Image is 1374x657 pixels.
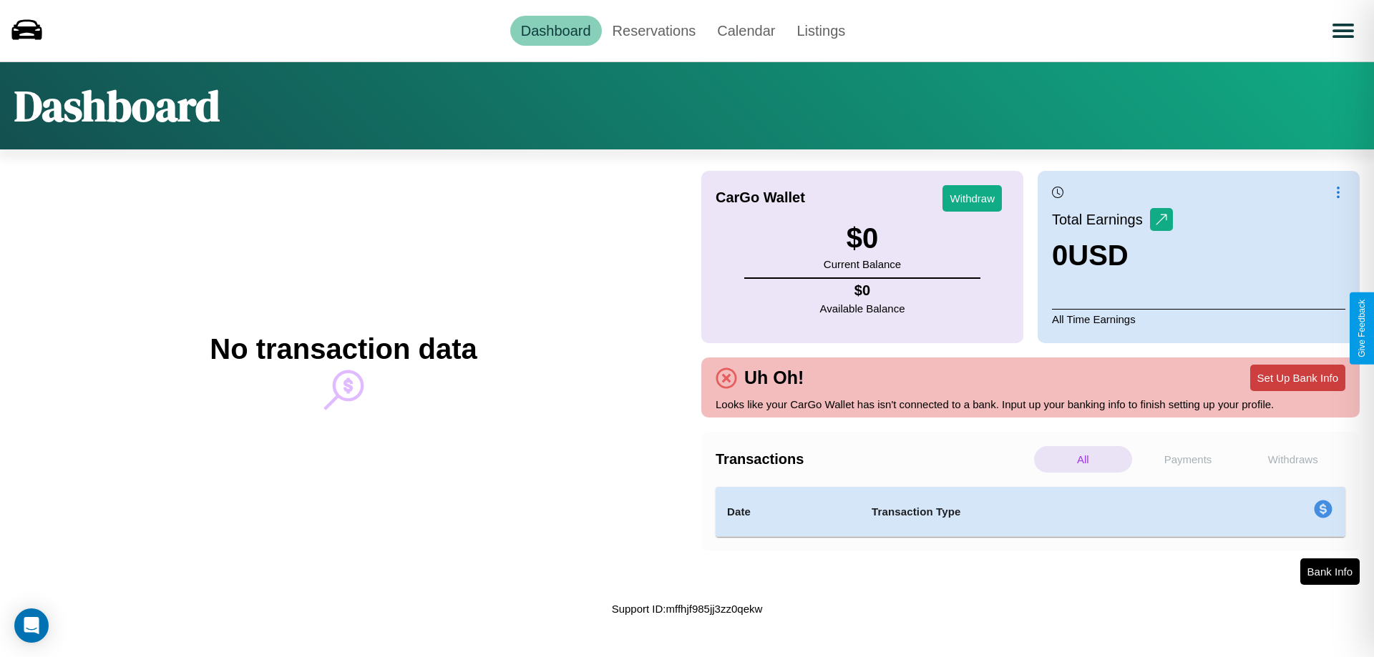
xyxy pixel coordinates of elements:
[737,367,811,388] h4: Uh Oh!
[1244,446,1342,473] p: Withdraws
[820,282,905,299] h4: $ 0
[716,451,1030,468] h4: Transactions
[510,16,602,46] a: Dashboard
[1323,11,1363,51] button: Open menu
[602,16,707,46] a: Reservations
[872,503,1197,520] h4: Transaction Type
[820,299,905,318] p: Available Balance
[1250,365,1345,391] button: Set Up Bank Info
[1357,300,1367,357] div: Give Feedback
[1139,446,1237,473] p: Payments
[824,222,901,255] h3: $ 0
[612,599,763,618] p: Support ID: mffhjf985jj3zz0qekw
[1052,309,1345,329] p: All Time Earnings
[716,395,1345,414] p: Looks like your CarGo Wallet has isn't connected to a bank. Input up your banking info to finish ...
[210,333,477,365] h2: No transaction data
[14,76,220,135] h1: Dashboard
[1300,558,1360,585] button: Bank Info
[706,16,786,46] a: Calendar
[716,189,805,206] h4: CarGo Wallet
[942,185,1002,212] button: Withdraw
[716,487,1345,537] table: simple table
[14,608,49,643] div: Open Intercom Messenger
[727,503,849,520] h4: Date
[1034,446,1132,473] p: All
[786,16,856,46] a: Listings
[824,255,901,274] p: Current Balance
[1052,239,1173,272] h3: 0 USD
[1052,207,1150,232] p: Total Earnings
